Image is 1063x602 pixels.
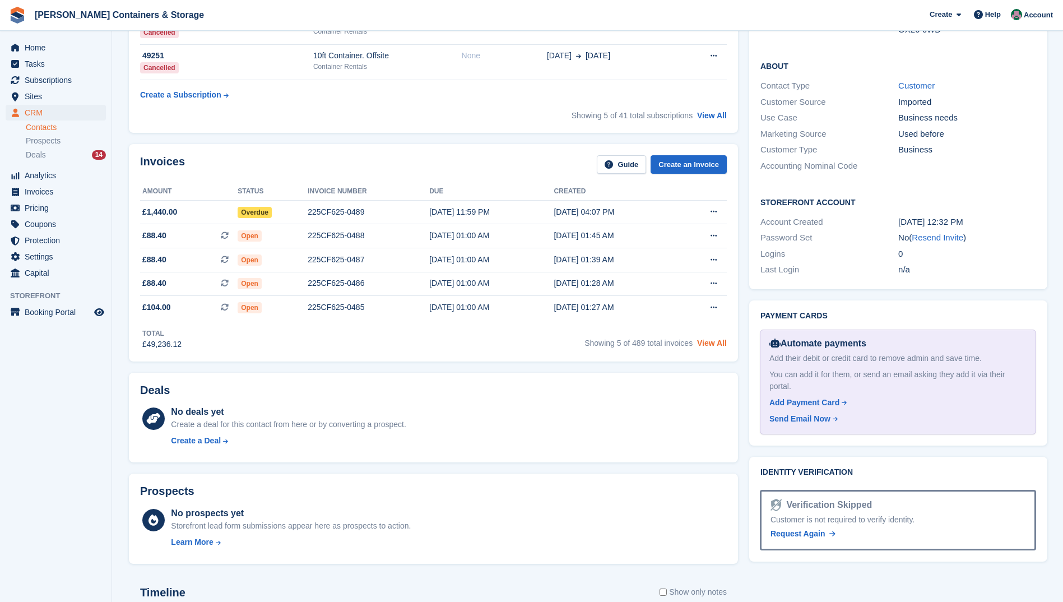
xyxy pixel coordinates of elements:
div: Account Created [760,216,898,229]
span: Open [238,278,262,289]
div: Storefront lead form submissions appear here as prospects to action. [171,520,411,532]
span: Booking Portal [25,304,92,320]
div: No prospects yet [171,507,411,520]
a: menu [6,233,106,248]
div: [DATE] 01:00 AM [429,230,554,242]
a: menu [6,265,106,281]
div: Customer Type [760,143,898,156]
a: Customer [898,81,935,90]
span: ( ) [909,233,966,242]
span: Settings [25,249,92,265]
a: Create a Subscription [140,85,229,105]
div: n/a [898,263,1036,276]
div: [DATE] 01:00 AM [429,254,554,266]
div: Contact Type [760,80,898,92]
div: 225CF625-0488 [308,230,429,242]
div: 49251 [140,50,313,62]
div: No deals yet [171,405,406,419]
th: Invoice number [308,183,429,201]
span: Pricing [25,200,92,216]
a: menu [6,216,106,232]
div: No [898,231,1036,244]
div: Cancelled [140,27,179,38]
div: 225CF625-0489 [308,206,429,218]
a: menu [6,40,106,55]
img: stora-icon-8386f47178a22dfd0bd8f6a31ec36ba5ce8667c1dd55bd0f319d3a0aa187defe.svg [9,7,26,24]
a: menu [6,89,106,104]
div: None [462,50,547,62]
div: [DATE] 01:00 AM [429,302,554,313]
img: Identity Verification Ready [770,499,782,511]
img: Julia Marcham [1011,9,1022,20]
a: menu [6,249,106,265]
div: [DATE] 01:00 AM [429,277,554,289]
span: CRM [25,105,92,121]
a: menu [6,200,106,216]
span: Subscriptions [25,72,92,88]
div: Send Email Now [769,413,830,425]
div: [DATE] 01:45 AM [554,230,678,242]
div: [DATE] 04:07 PM [554,206,678,218]
div: Container Rentals [313,26,462,36]
span: Tasks [25,56,92,72]
div: Marketing Source [760,128,898,141]
a: menu [6,72,106,88]
div: 14 [92,150,106,160]
div: Accounting Nominal Code [760,160,898,173]
span: Deals [26,150,46,160]
div: Automate payments [769,337,1027,350]
div: [DATE] 01:39 AM [554,254,678,266]
span: £88.40 [142,230,166,242]
div: Cancelled [140,62,179,73]
div: Container Rentals [313,62,462,72]
span: £1,440.00 [142,206,177,218]
a: Prospects [26,135,106,147]
th: Amount [140,183,238,201]
div: Password Set [760,231,898,244]
a: Guide [597,155,646,174]
div: [DATE] 01:28 AM [554,277,678,289]
div: Business needs [898,112,1036,124]
a: menu [6,304,106,320]
div: Create a Deal [171,435,221,447]
div: Total [142,328,182,339]
span: £104.00 [142,302,171,313]
span: Request Again [770,529,825,538]
span: Home [25,40,92,55]
span: Invoices [25,184,92,200]
h2: Payment cards [760,312,1036,321]
a: menu [6,168,106,183]
div: 10ft Container. Offsite [313,50,462,62]
h2: Deals [140,384,170,397]
span: Open [238,230,262,242]
span: Account [1024,10,1053,21]
div: Used before [898,128,1036,141]
span: Showing 5 of 489 total invoices [584,339,693,348]
div: Business [898,143,1036,156]
span: Open [238,302,262,313]
div: £49,236.12 [142,339,182,350]
div: Logins [760,248,898,261]
a: View All [697,339,727,348]
a: Contacts [26,122,106,133]
div: Learn More [171,536,213,548]
span: Coupons [25,216,92,232]
span: Protection [25,233,92,248]
a: Add Payment Card [769,397,1022,409]
div: 225CF625-0485 [308,302,429,313]
h2: Timeline [140,586,185,599]
th: Due [429,183,554,201]
span: Capital [25,265,92,281]
span: £88.40 [142,277,166,289]
span: Open [238,254,262,266]
input: Show only notes [660,586,667,598]
a: [PERSON_NAME] Containers & Storage [30,6,208,24]
span: Analytics [25,168,92,183]
div: Create a Subscription [140,89,221,101]
div: Customer Source [760,96,898,109]
div: Last Login [760,263,898,276]
span: [DATE] [586,50,610,62]
span: Storefront [10,290,112,302]
h2: Invoices [140,155,185,174]
span: Showing 5 of 41 total subscriptions [572,111,693,120]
